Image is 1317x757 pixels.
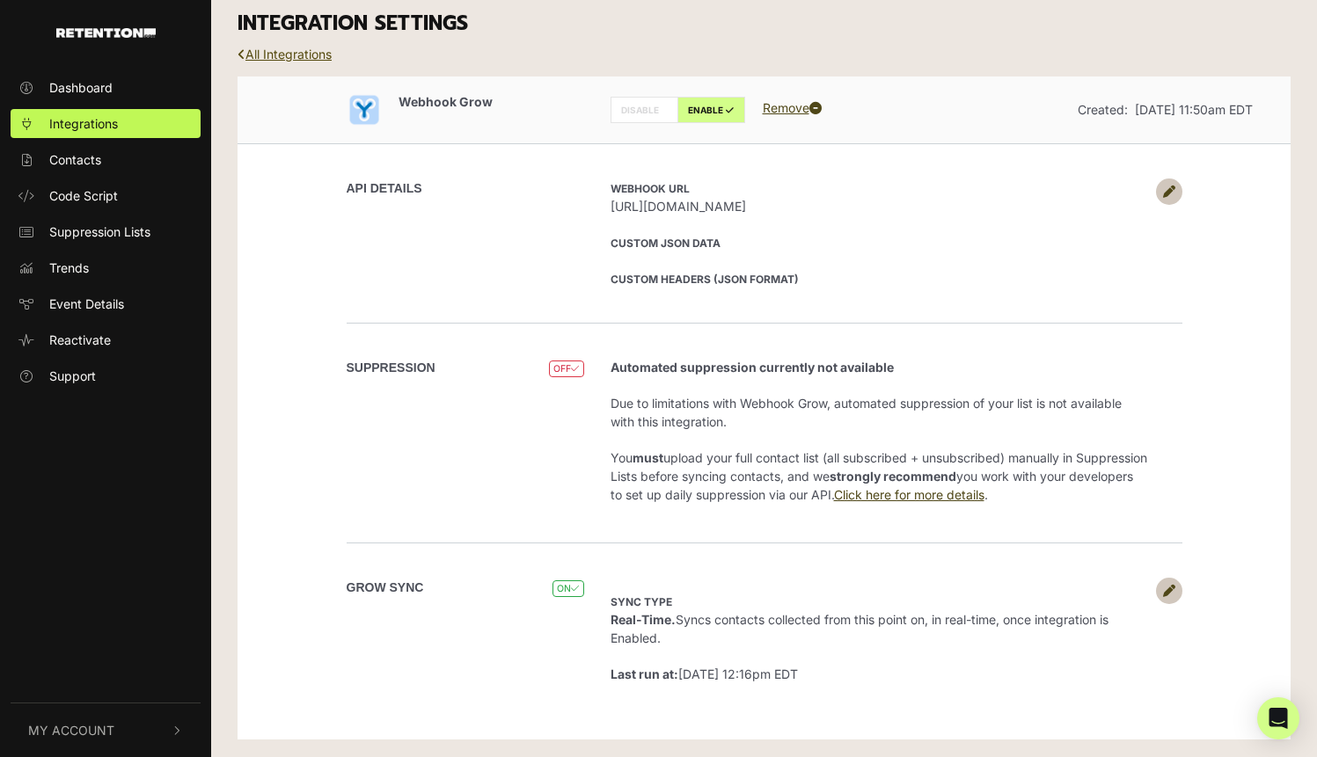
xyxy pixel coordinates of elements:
[611,394,1147,431] p: Due to limitations with Webhook Grow, automated suppression of your list is not available with th...
[611,360,894,375] strong: Automated suppression currently not available
[11,73,201,102] a: Dashboard
[611,182,690,195] strong: Webhook URL
[611,237,721,250] strong: Custom JSON Data
[238,11,1291,36] h3: INTEGRATION SETTINGS
[611,612,676,627] strong: Real-Time.
[611,448,1147,504] p: You upload your full contact list (all subscribed + unsubscribed) manually in Suppression Lists b...
[11,145,201,174] a: Contacts
[611,593,1108,645] span: Syncs contacts collected from this point on, in real-time, once integration is Enabled.
[834,487,984,502] a: Click here for more details
[347,92,382,127] img: Webhook Grow
[763,100,822,115] a: Remove
[11,703,201,757] button: My Account
[49,258,89,277] span: Trends
[633,450,663,465] strong: must
[28,721,114,739] span: My Account
[1135,102,1253,117] span: [DATE] 11:50am EDT
[611,273,799,286] strong: Custom Headers (JSON format)
[11,253,201,282] a: Trends
[49,150,101,169] span: Contacts
[49,295,124,313] span: Event Details
[611,197,1147,215] span: [URL][DOMAIN_NAME]
[830,469,956,484] strong: strongly recommend
[11,361,201,390] a: Support
[11,289,201,318] a: Event Details
[677,97,745,123] label: ENABLE
[549,360,583,377] span: OFF
[611,595,672,608] strong: Sync type
[611,97,678,123] label: DISABLE
[49,78,113,97] span: Dashboard
[1257,697,1299,739] div: Open Intercom Messenger
[11,217,201,246] a: Suppression Lists
[49,331,111,349] span: Reactivate
[347,579,424,597] label: Grow Sync
[238,47,332,62] a: All Integrations
[11,109,201,138] a: Integrations
[347,179,422,198] label: API DETAILS
[49,114,118,133] span: Integrations
[11,181,201,210] a: Code Script
[611,666,798,681] span: [DATE] 12:16pm EDT
[552,580,583,597] span: ON
[49,222,150,241] span: Suppression Lists
[56,28,156,38] img: Retention.com
[11,325,201,354] a: Reactivate
[49,186,118,205] span: Code Script
[49,367,96,385] span: Support
[399,94,493,109] span: Webhook Grow
[611,666,678,681] strong: Last run at:
[347,359,435,377] label: SUPPRESSION
[1078,102,1128,117] span: Created:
